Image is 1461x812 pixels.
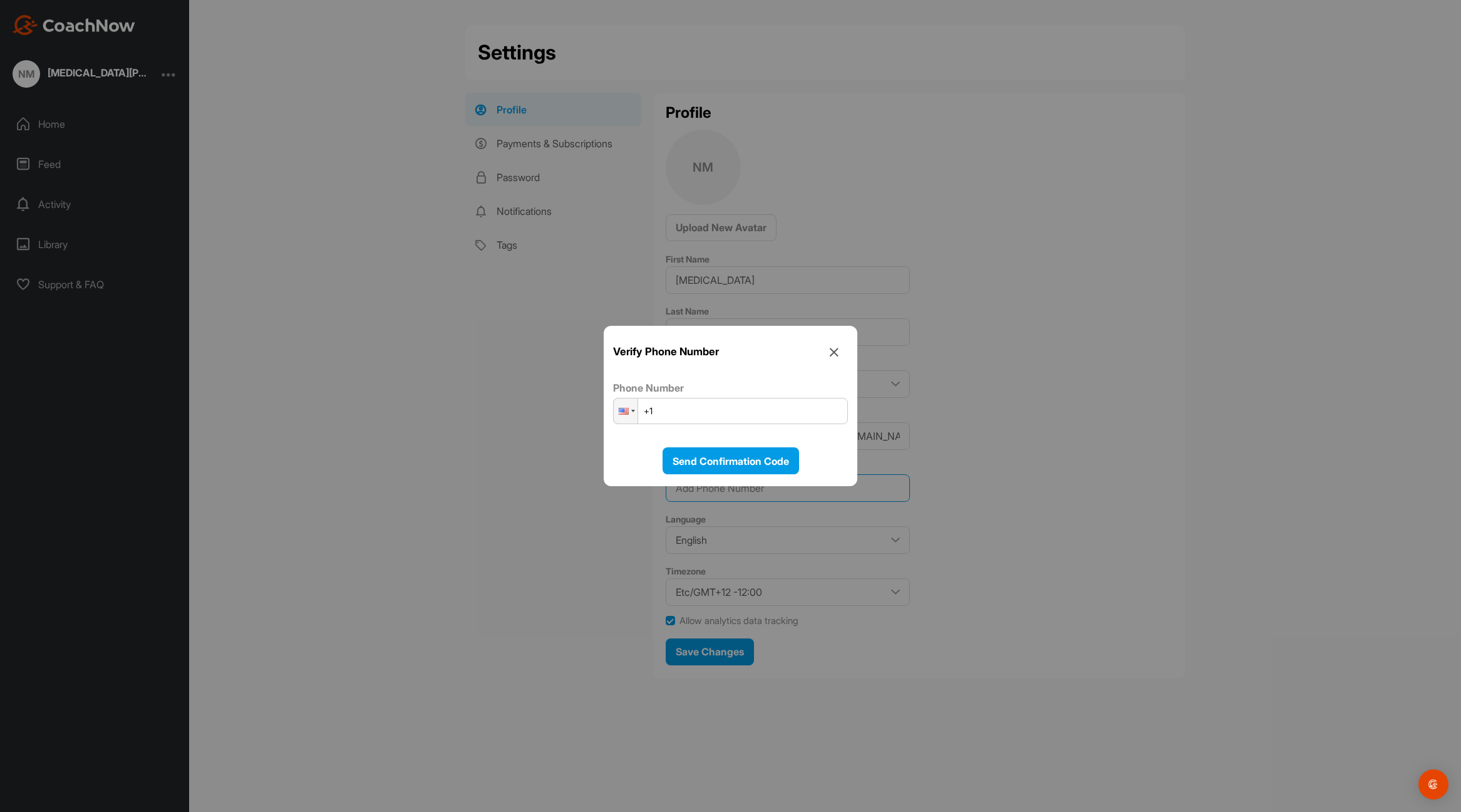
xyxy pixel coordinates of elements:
[614,398,638,424] div: United States: + 1
[663,447,799,474] button: Send Confirmation Code
[1418,769,1448,799] div: Open Intercom Messenger
[613,344,719,360] h4: Verify Phone Number
[613,380,848,395] label: Phone Number
[673,455,789,467] span: Send Confirmation Code
[613,398,848,424] input: 1 (702) 123-4567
